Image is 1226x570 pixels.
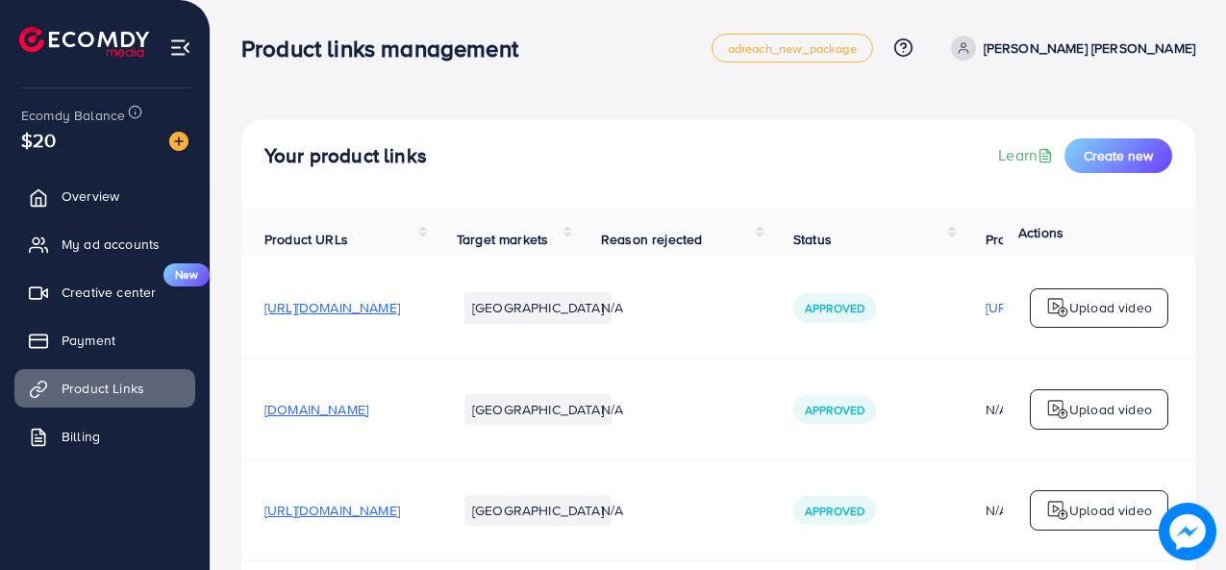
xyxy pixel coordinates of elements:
span: N/A [601,400,623,419]
a: adreach_new_package [712,34,873,62]
p: Upload video [1069,398,1152,421]
span: Ecomdy Balance [21,106,125,125]
h4: Your product links [264,144,427,168]
span: Product URLs [264,230,348,249]
a: Billing [14,417,195,456]
div: N/A [986,400,1121,419]
img: image [169,132,188,151]
img: logo [1046,398,1069,421]
a: Product Links [14,369,195,408]
span: [URL][DOMAIN_NAME] [264,298,400,317]
span: Creative center [62,283,156,302]
li: [GEOGRAPHIC_DATA] [464,292,612,323]
span: Product video [986,230,1070,249]
img: menu [169,37,191,59]
span: Approved [805,402,864,418]
span: Actions [1018,223,1063,242]
span: N/A [601,501,623,520]
img: logo [1046,296,1069,319]
p: Upload video [1069,296,1152,319]
a: Payment [14,321,195,359]
span: Target markets [457,230,548,249]
span: Status [793,230,832,249]
h3: Product links management [241,35,534,62]
img: logo [19,27,149,57]
button: Create new [1064,138,1172,173]
span: Approved [805,300,864,316]
p: Upload video [1069,499,1152,522]
span: [URL][DOMAIN_NAME] [264,501,400,520]
a: Overview [14,177,195,215]
li: [GEOGRAPHIC_DATA] [464,394,612,425]
li: [GEOGRAPHIC_DATA] [464,495,612,526]
span: [DOMAIN_NAME] [264,400,368,419]
p: [PERSON_NAME] [PERSON_NAME] [984,37,1195,60]
img: image [1159,503,1216,560]
span: N/A [601,298,623,317]
img: logo [1046,499,1069,522]
a: [PERSON_NAME] [PERSON_NAME] [943,36,1195,61]
span: Create new [1084,146,1153,165]
span: $20 [21,126,56,154]
p: [URL][DOMAIN_NAME] [986,296,1121,319]
div: N/A [986,501,1121,520]
a: My ad accounts [14,225,195,263]
span: New [163,263,210,286]
span: Overview [62,186,119,206]
span: Reason rejected [601,230,702,249]
span: Approved [805,503,864,519]
span: Product Links [62,379,144,398]
span: Billing [62,427,100,446]
a: Learn [998,144,1057,166]
a: Creative centerNew [14,273,195,311]
span: adreach_new_package [728,42,857,55]
span: My ad accounts [62,235,160,254]
span: Payment [62,331,115,350]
